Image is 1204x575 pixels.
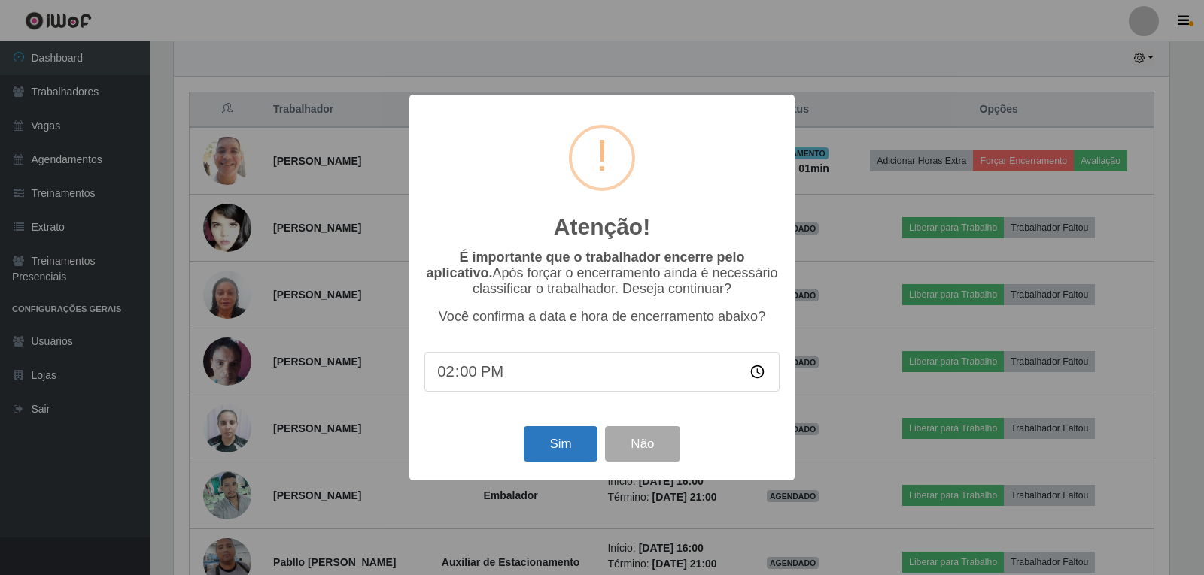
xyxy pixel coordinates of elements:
[424,250,780,297] p: Após forçar o encerramento ainda é necessário classificar o trabalhador. Deseja continuar?
[426,250,744,280] b: É importante que o trabalhador encerre pelo aplicativo.
[554,213,650,241] h2: Atenção!
[605,426,680,462] button: Não
[524,426,597,462] button: Sim
[424,309,780,325] p: Você confirma a data e hora de encerramento abaixo?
